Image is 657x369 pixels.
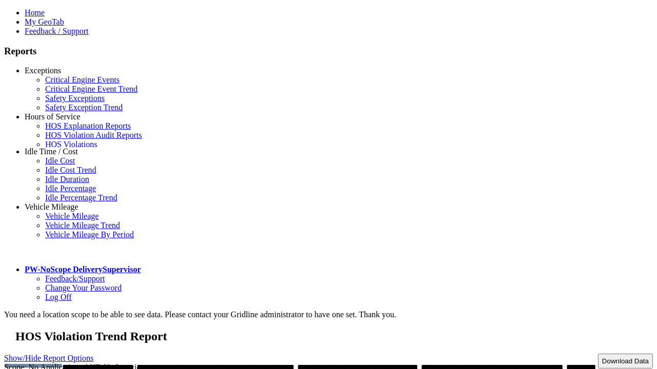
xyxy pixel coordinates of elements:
[45,103,123,112] a: Safety Exception Trend
[45,94,105,102] a: Safety Exceptions
[45,283,122,292] a: Change Your Password
[15,330,653,343] h2: HOS Violation Trend Report
[45,131,142,139] a: HOS Violation Audit Reports
[45,156,75,165] a: Idle Cost
[45,274,105,283] a: Feedback/Support
[45,221,120,230] a: Vehicle Mileage Trend
[25,66,61,75] a: Exceptions
[45,121,131,130] a: HOS Explanation Reports
[45,184,96,193] a: Idle Percentage
[25,8,45,17] a: Home
[598,354,653,368] button: Download Data
[25,27,88,35] a: Feedback / Support
[45,85,138,93] a: Critical Engine Event Trend
[45,293,72,301] a: Log Off
[4,351,93,365] a: Show/Hide Report Options
[25,112,80,121] a: Hours of Service
[25,202,78,211] a: Vehicle Mileage
[25,147,78,156] a: Idle Time / Cost
[45,75,120,84] a: Critical Engine Events
[45,140,97,149] a: HOS Violations
[45,230,134,239] a: Vehicle Mileage By Period
[45,166,96,174] a: Idle Cost Trend
[25,17,64,26] a: My GeoTab
[4,310,653,319] div: You need a location scope to be able to see data. Please contact your Gridline administrator to h...
[45,175,89,183] a: Idle Duration
[4,46,653,57] h3: Reports
[25,265,141,274] a: PW-NoScope DeliverySupervisor
[45,212,99,220] a: Vehicle Mileage
[45,193,117,202] a: Idle Percentage Trend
